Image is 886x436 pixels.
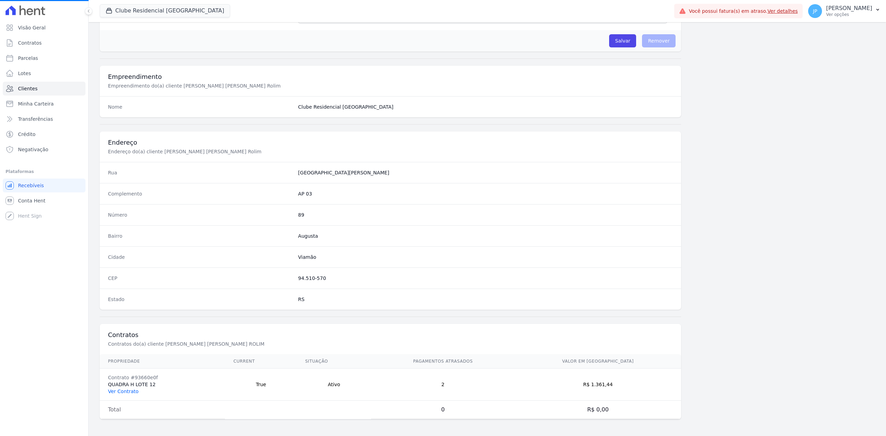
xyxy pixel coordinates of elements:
a: Parcelas [3,51,85,65]
dd: Clube Residencial [GEOGRAPHIC_DATA] [298,103,673,110]
td: Total [100,401,225,419]
td: R$ 0,00 [515,401,681,419]
dt: Nome [108,103,292,110]
h3: Contratos [108,331,673,339]
span: Remover [642,34,676,47]
th: Pagamentos Atrasados [371,354,515,369]
button: Clube Residencial [GEOGRAPHIC_DATA] [100,4,230,17]
a: Visão Geral [3,21,85,35]
dt: Complemento [108,190,292,197]
div: Plataformas [6,167,83,176]
span: Crédito [18,131,36,138]
a: Clientes [3,82,85,96]
dd: [GEOGRAPHIC_DATA][PERSON_NAME] [298,169,673,176]
td: 2 [371,369,515,401]
th: Valor em [GEOGRAPHIC_DATA] [515,354,681,369]
dd: AP 03 [298,190,673,197]
span: Você possui fatura(s) em atraso. [689,8,798,15]
a: Recebíveis [3,179,85,192]
th: Propriedade [100,354,225,369]
dd: 89 [298,211,673,218]
h3: Empreendimento [108,73,673,81]
dt: Estado [108,296,292,303]
p: Empreendimento do(a) cliente [PERSON_NAME] [PERSON_NAME] Rolim [108,82,341,89]
p: Contratos do(a) cliente [PERSON_NAME] [PERSON_NAME] ROLIM [108,340,341,347]
dd: Viamão [298,254,673,261]
dd: RS [298,296,673,303]
td: 0 [371,401,515,419]
p: [PERSON_NAME] [826,5,872,12]
dt: Rua [108,169,292,176]
a: Conta Hent [3,194,85,208]
span: JP [813,9,817,13]
dt: Número [108,211,292,218]
a: Contratos [3,36,85,50]
a: Minha Carteira [3,97,85,111]
p: Ver opções [826,12,872,17]
dt: CEP [108,275,292,282]
span: Minha Carteira [18,100,54,107]
span: Recebíveis [18,182,44,189]
a: Ver detalhes [768,8,798,14]
a: Lotes [3,66,85,80]
input: Salvar [609,34,636,47]
dt: Bairro [108,233,292,239]
dd: 94.510-570 [298,275,673,282]
span: Transferências [18,116,53,122]
th: Situação [297,354,371,369]
span: Visão Geral [18,24,46,31]
span: Negativação [18,146,48,153]
dt: Cidade [108,254,292,261]
th: Current [225,354,297,369]
a: Transferências [3,112,85,126]
span: Clientes [18,85,37,92]
a: Ver Contrato [108,389,138,394]
td: R$ 1.361,44 [515,369,681,401]
span: Conta Hent [18,197,45,204]
a: Crédito [3,127,85,141]
h3: Endereço [108,138,673,147]
dd: Augusta [298,233,673,239]
a: Negativação [3,143,85,156]
td: Ativo [297,369,371,401]
p: Endereço do(a) cliente [PERSON_NAME] [PERSON_NAME] Rolim [108,148,341,155]
td: QUADRA H LOTE 12 [100,369,225,401]
td: True [225,369,297,401]
button: JP [PERSON_NAME] Ver opções [803,1,886,21]
span: Contratos [18,39,42,46]
span: Lotes [18,70,31,77]
div: Contrato #93660e0f [108,374,217,381]
span: Parcelas [18,55,38,62]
